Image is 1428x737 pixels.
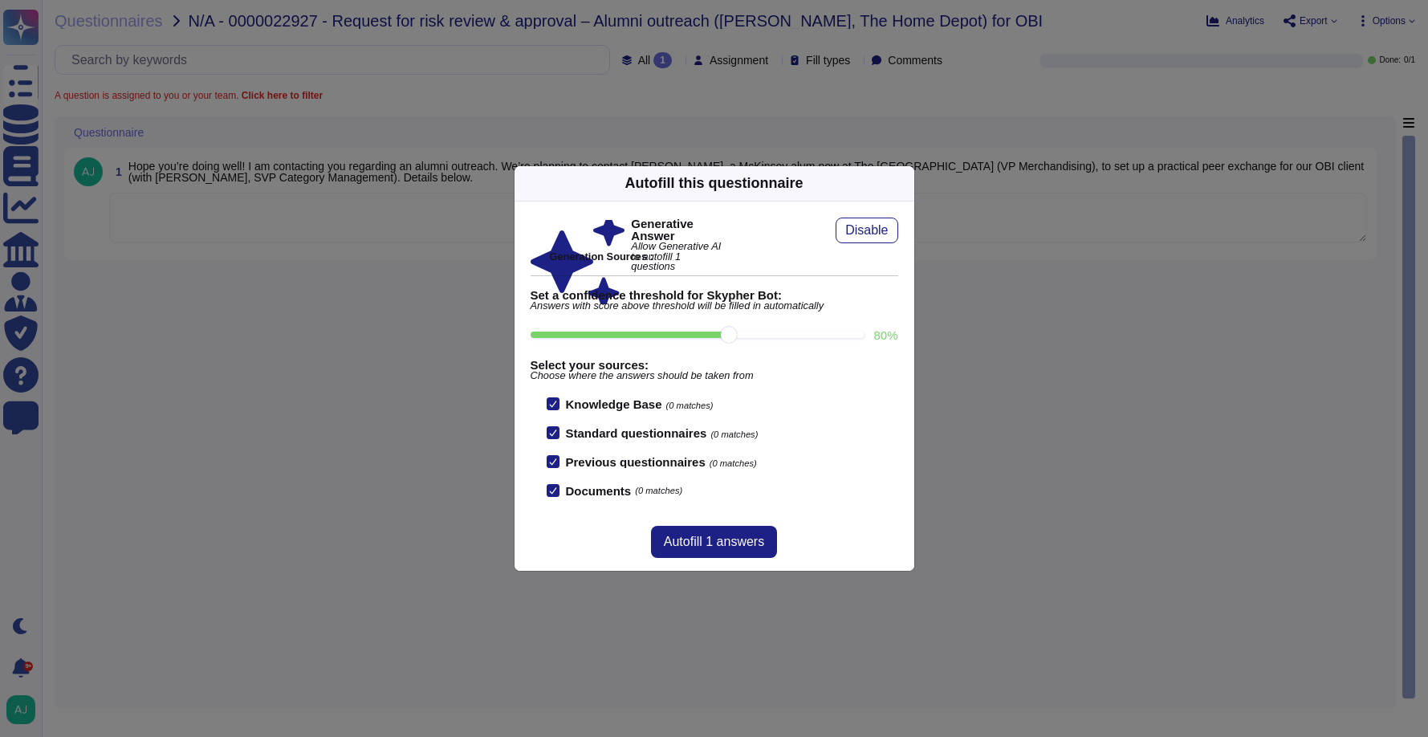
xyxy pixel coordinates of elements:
span: Choose where the answers should be taken from [531,371,898,381]
span: Disable [845,224,888,237]
span: (0 matches) [710,430,758,439]
b: Previous questionnaires [566,455,706,469]
b: Generative Answer [631,218,726,242]
button: Autofill 1 answers [651,526,777,558]
b: Generation Sources : [550,250,653,263]
b: Documents [566,485,632,497]
span: Allow Generative AI to autofill 1 questions [631,242,726,272]
b: Select your sources: [531,359,898,371]
b: Set a confidence threshold for Skypher Bot: [531,289,898,301]
span: Autofill 1 answers [664,535,764,548]
b: Standard questionnaires [566,426,707,440]
span: (0 matches) [666,401,714,410]
label: 80 % [873,329,897,341]
span: Answers with score above threshold will be filled in automatically [531,301,898,311]
span: (0 matches) [635,487,682,495]
button: Disable [836,218,897,243]
span: (0 matches) [710,458,757,468]
b: Knowledge Base [566,397,662,411]
div: Autofill this questionnaire [624,173,803,194]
